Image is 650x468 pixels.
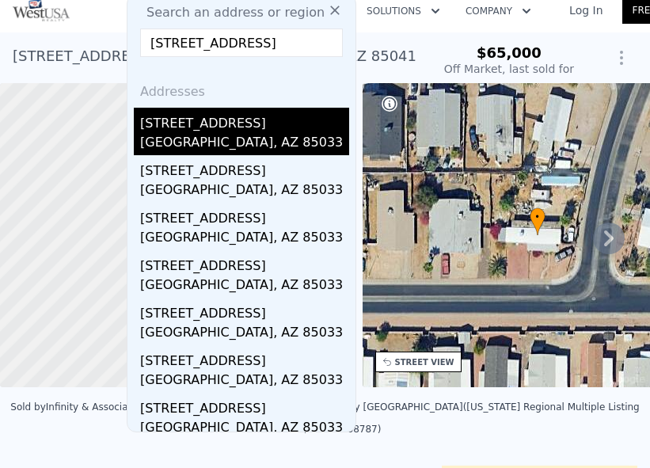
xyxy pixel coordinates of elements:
div: Sold by Infinity & Associates Real Estate . [10,401,202,413]
div: STREET VIEW [395,356,454,368]
div: [STREET_ADDRESS] [140,250,349,276]
div: [STREET_ADDRESS] [140,393,349,418]
div: [STREET_ADDRESS] [140,345,349,371]
span: • [530,210,545,224]
div: [GEOGRAPHIC_DATA], AZ 85033 [140,323,349,345]
div: [STREET_ADDRESS] [140,298,349,323]
div: Off Market, last sold for [444,61,574,77]
div: [STREET_ADDRESS] [140,203,349,228]
a: Log In [550,2,621,18]
span: $65,000 [477,44,542,61]
div: [GEOGRAPHIC_DATA], AZ 85033 [140,276,349,298]
div: Listed by [PERSON_NAME] Realty [GEOGRAPHIC_DATA] ([US_STATE] Regional Multiple Listing Service, I... [202,401,640,435]
button: Show Options [606,42,637,74]
div: Addresses [134,70,349,108]
div: [GEOGRAPHIC_DATA], AZ 85033 [140,228,349,250]
div: [GEOGRAPHIC_DATA], AZ 85033 [140,181,349,203]
div: [GEOGRAPHIC_DATA], AZ 85033 [140,418,349,440]
div: [STREET_ADDRESS][PERSON_NAME] , Phoenix , AZ 85041 [13,45,416,67]
div: [STREET_ADDRESS] [140,155,349,181]
div: • [530,207,545,235]
div: [STREET_ADDRESS] [140,108,349,133]
div: [GEOGRAPHIC_DATA], AZ 85033 [140,133,349,155]
span: Search an address or region [134,3,325,22]
input: Enter an address, city, region, neighborhood or zip code [140,29,343,57]
div: [GEOGRAPHIC_DATA], AZ 85033 [140,371,349,393]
